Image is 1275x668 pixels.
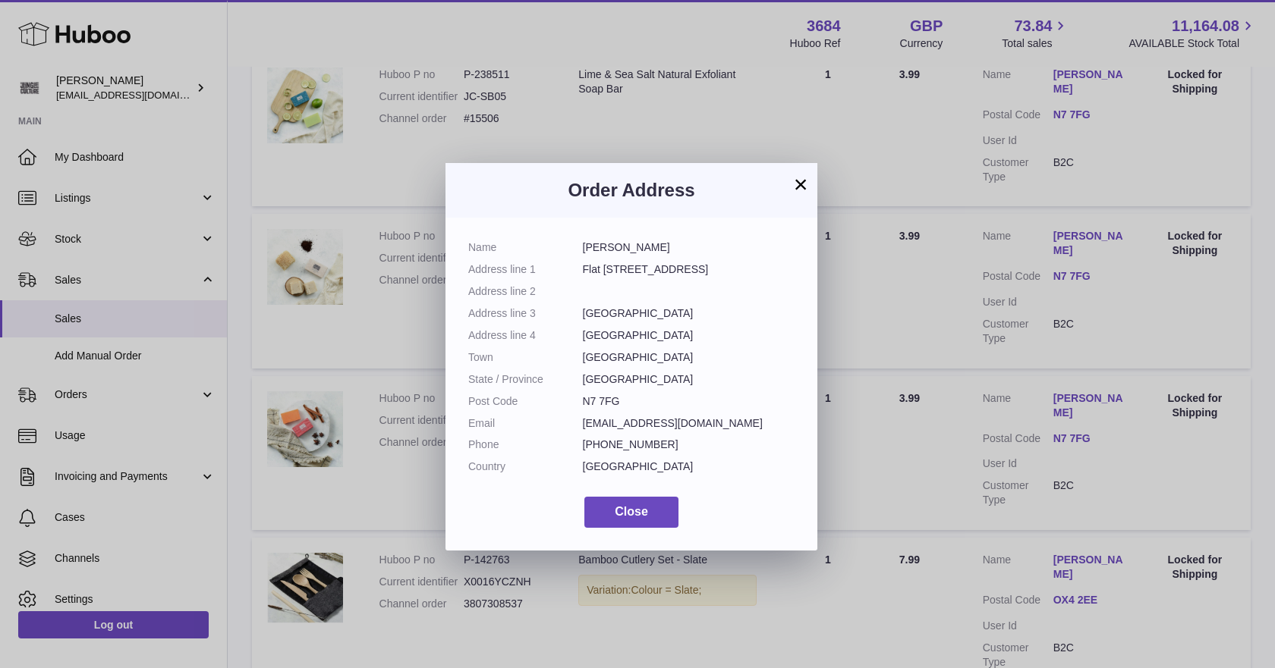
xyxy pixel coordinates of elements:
dd: [GEOGRAPHIC_DATA] [583,306,795,321]
dd: [EMAIL_ADDRESS][DOMAIN_NAME] [583,416,795,431]
dt: Name [468,240,583,255]
dd: [GEOGRAPHIC_DATA] [583,459,795,474]
button: × [792,175,810,193]
dt: Address line 1 [468,262,583,277]
dt: Email [468,416,583,431]
dt: Address line 3 [468,306,583,321]
dt: State / Province [468,372,583,387]
dt: Address line 2 [468,284,583,299]
dd: [PHONE_NUMBER] [583,437,795,452]
dt: Phone [468,437,583,452]
dd: [GEOGRAPHIC_DATA] [583,372,795,387]
dt: Country [468,459,583,474]
dt: Address line 4 [468,328,583,343]
button: Close [584,497,678,528]
dd: N7 7FG [583,394,795,409]
dd: [PERSON_NAME] [583,240,795,255]
dt: Post Code [468,394,583,409]
dd: [GEOGRAPHIC_DATA] [583,328,795,343]
dt: Town [468,350,583,365]
h3: Order Address [468,178,795,202]
dd: Flat [STREET_ADDRESS] [583,262,795,277]
span: Close [615,505,648,518]
dd: [GEOGRAPHIC_DATA] [583,350,795,365]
